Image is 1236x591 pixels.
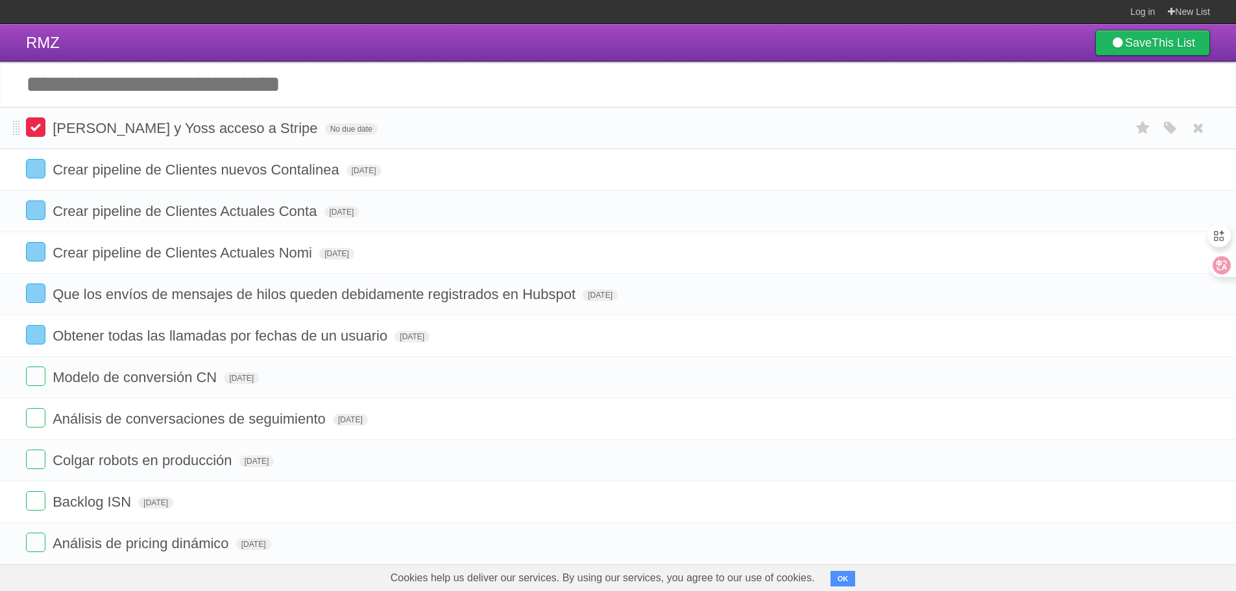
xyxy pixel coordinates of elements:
button: OK [830,571,856,586]
span: [DATE] [333,414,368,426]
span: Crear pipeline de Clientes nuevos Contalinea [53,162,343,178]
span: [DATE] [319,248,354,259]
span: [DATE] [138,497,173,509]
label: Done [26,242,45,261]
span: Que los envíos de mensajes de hilos queden debidamente registrados en Hubspot [53,286,579,302]
span: [DATE] [224,372,259,384]
span: Crear pipeline de Clientes Actuales Nomi [53,245,315,261]
span: Modelo de conversión CN [53,369,220,385]
label: Done [26,367,45,386]
span: Colgar robots en producción [53,452,235,468]
label: Done [26,450,45,469]
label: Done [26,325,45,344]
span: Obtener todas las llamadas por fechas de un usuario [53,328,391,344]
span: [DATE] [236,538,271,550]
span: Crear pipeline de Clientes Actuales Conta [53,203,320,219]
label: Done [26,159,45,178]
label: Done [26,200,45,220]
a: SaveThis List [1095,30,1210,56]
span: Análisis de conversaciones de seguimiento [53,411,329,427]
span: [DATE] [583,289,618,301]
label: Done [26,491,45,511]
span: Análisis de pricing dinámico [53,535,232,551]
span: Backlog ISN [53,494,134,510]
span: [DATE] [324,206,359,218]
label: Done [26,533,45,552]
span: RMZ [26,34,60,51]
span: [DATE] [239,455,274,467]
label: Done [26,283,45,303]
span: [DATE] [346,165,382,176]
span: [DATE] [394,331,430,343]
label: Done [26,408,45,428]
label: Star task [1131,117,1156,139]
b: This List [1152,36,1195,49]
span: [PERSON_NAME] y Yoss acceso a Stripe [53,120,321,136]
span: No due date [325,123,378,135]
label: Done [26,117,45,137]
span: Cookies help us deliver our services. By using our services, you agree to our use of cookies. [378,565,828,591]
